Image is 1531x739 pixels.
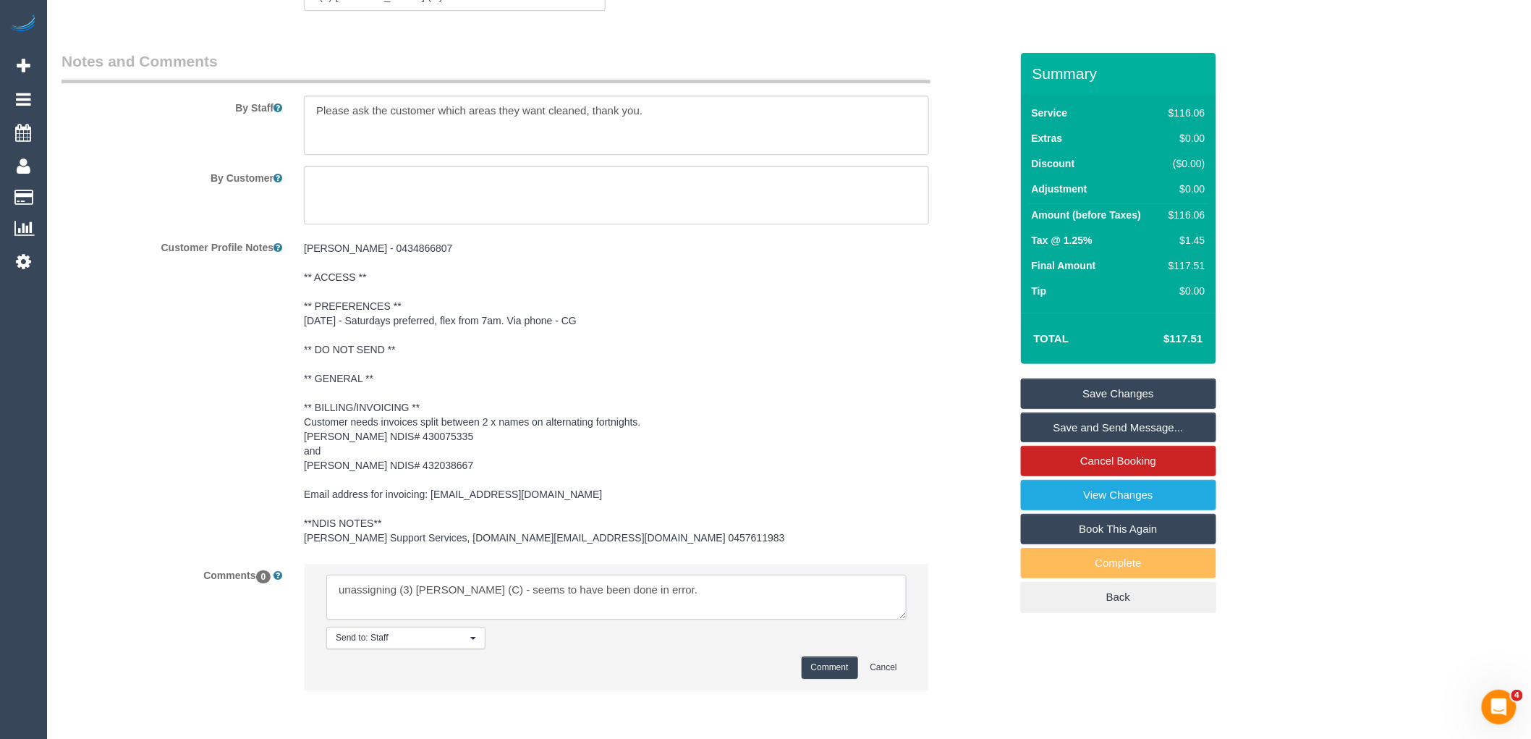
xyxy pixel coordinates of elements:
label: Amount (before Taxes) [1032,208,1141,222]
label: Final Amount [1032,258,1096,273]
legend: Notes and Comments [62,51,930,83]
div: $1.45 [1163,233,1205,248]
a: Book This Again [1021,514,1216,544]
button: Comment [802,656,858,679]
label: Adjustment [1032,182,1087,196]
label: By Staff [51,96,293,115]
div: $116.06 [1163,106,1205,120]
a: Save Changes [1021,379,1216,409]
a: View Changes [1021,480,1216,510]
label: Service [1032,106,1068,120]
label: Comments [51,563,293,583]
div: $116.06 [1163,208,1205,222]
label: By Customer [51,166,293,185]
div: ($0.00) [1163,156,1205,171]
button: Cancel [861,656,907,679]
strong: Total [1034,332,1069,345]
span: 0 [256,570,271,583]
label: Tax @ 1.25% [1032,233,1093,248]
span: 4 [1511,690,1523,701]
pre: [PERSON_NAME] - 0434866807 ** ACCESS ** ** PREFERENCES ** [DATE] - Saturdays preferred, flex from... [304,241,929,545]
a: Cancel Booking [1021,446,1216,476]
div: $0.00 [1163,284,1205,298]
a: Save and Send Message... [1021,413,1216,443]
iframe: Intercom live chat [1482,690,1517,725]
h3: Summary [1032,65,1209,82]
img: Automaid Logo [9,14,38,35]
label: Discount [1032,156,1075,171]
label: Tip [1032,284,1047,298]
div: $0.00 [1163,182,1205,196]
label: Customer Profile Notes [51,235,293,255]
button: Send to: Staff [326,627,485,649]
a: Back [1021,582,1216,612]
label: Extras [1032,131,1063,145]
h4: $117.51 [1120,333,1203,345]
div: $117.51 [1163,258,1205,273]
span: Send to: Staff [336,632,467,644]
div: $0.00 [1163,131,1205,145]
